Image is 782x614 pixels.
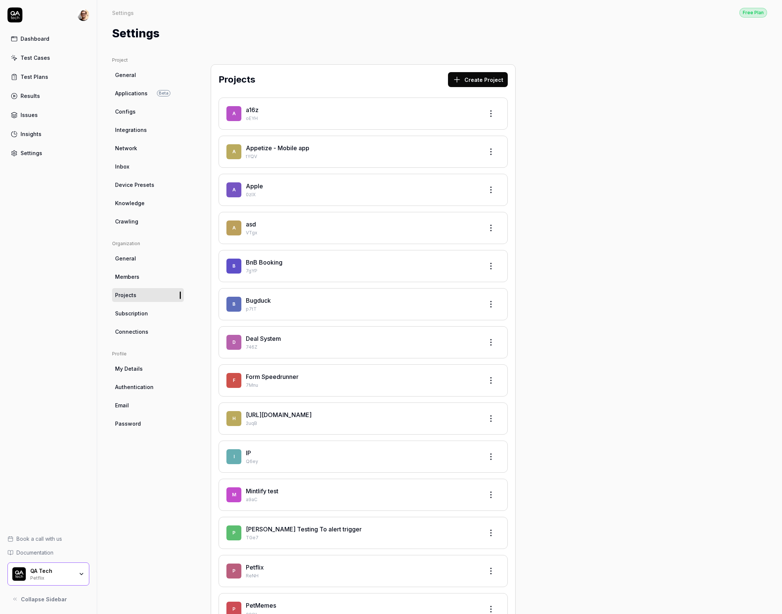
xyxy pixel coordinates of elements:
div: Organization [112,240,184,247]
h1: Settings [112,25,160,42]
a: PetMemes [246,602,276,609]
span: a [226,220,241,235]
a: Appetize - Mobile app [246,144,309,152]
a: Knowledge [112,196,184,210]
a: Authentication [112,380,184,394]
p: 7gYP [246,268,477,274]
span: Collapse Sidebar [21,595,67,603]
div: Free Plan [739,8,767,18]
a: Crawling [112,215,184,228]
p: TGe7 [246,534,477,541]
a: General [112,252,184,265]
span: Email [115,401,129,409]
a: Network [112,141,184,155]
a: Integrations [112,123,184,137]
span: General [115,254,136,262]
p: Q6ey [246,458,477,465]
a: Petflix [246,564,264,571]
a: Configs [112,105,184,118]
div: Issues [21,111,38,119]
a: a16z [246,106,259,114]
span: Members [115,273,139,281]
a: [URL][DOMAIN_NAME] [246,411,312,419]
button: Collapse Sidebar [7,592,89,607]
a: Device Presets [112,178,184,192]
div: Results [21,92,40,100]
p: p7tT [246,306,477,312]
p: 0zIX [246,191,477,198]
a: Dashboard [7,31,89,46]
p: ReNH [246,573,477,579]
a: Issues [7,108,89,122]
div: Settings [21,149,42,157]
p: a9aC [246,496,477,503]
span: M [226,487,241,502]
a: General [112,68,184,82]
div: Insights [21,130,41,138]
span: I [226,449,241,464]
span: Device Presets [115,181,154,189]
a: Deal System [246,335,281,342]
span: Beta [157,90,170,96]
a: Results [7,89,89,103]
a: Test Cases [7,50,89,65]
a: Free Plan [739,7,767,18]
div: QA Tech [30,568,74,574]
a: Documentation [7,549,89,556]
span: Integrations [115,126,147,134]
div: Settings [112,9,134,16]
a: ApplicationsBeta [112,86,184,100]
a: Apple [246,182,263,190]
div: Profile [112,351,184,357]
p: tYQV [246,153,477,160]
span: B [226,259,241,274]
a: Insights [7,127,89,141]
span: Documentation [16,549,53,556]
span: Network [115,144,137,152]
a: BnB Booking [246,259,282,266]
div: Dashboard [21,35,49,43]
span: Configs [115,108,136,115]
a: Mintlify test [246,487,278,495]
a: Subscription [112,306,184,320]
span: Password [112,417,184,431]
span: Inbox [115,163,129,170]
a: asd [246,220,256,228]
h2: Projects [219,73,255,86]
a: Test Plans [7,70,89,84]
img: QA Tech Logo [12,567,26,581]
span: Connections [115,328,148,336]
span: Crawling [115,217,138,225]
p: 746Z [246,344,477,351]
span: Subscription [115,309,148,317]
span: a [226,106,241,121]
span: h [226,411,241,426]
span: Knowledge [115,199,145,207]
a: Members [112,270,184,284]
a: Form Speedrunner [246,373,299,380]
span: P [226,525,241,540]
span: Book a call with us [16,535,62,543]
span: A [226,144,241,159]
div: Petflix [30,574,74,580]
a: Settings [7,146,89,160]
p: VTgx [246,229,477,236]
span: P [226,564,241,578]
a: Projects [112,288,184,302]
a: Bugduck [246,297,271,304]
span: Authentication [115,383,154,391]
button: Create Project [448,72,508,87]
a: Book a call with us [7,535,89,543]
a: IP [246,449,251,457]
span: Projects [115,291,136,299]
div: Project [112,57,184,64]
a: [PERSON_NAME] Testing To alert trigger [246,525,362,533]
img: 704fe57e-bae9-4a0d-8bcb-c4203d9f0bb2.jpeg [77,9,89,21]
p: 2uqB [246,420,477,427]
a: My Details [112,362,184,376]
p: 7Mnu [246,382,477,389]
a: Connections [112,325,184,339]
span: F [226,373,241,388]
p: oEYH [246,115,477,122]
a: Email [112,398,184,412]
